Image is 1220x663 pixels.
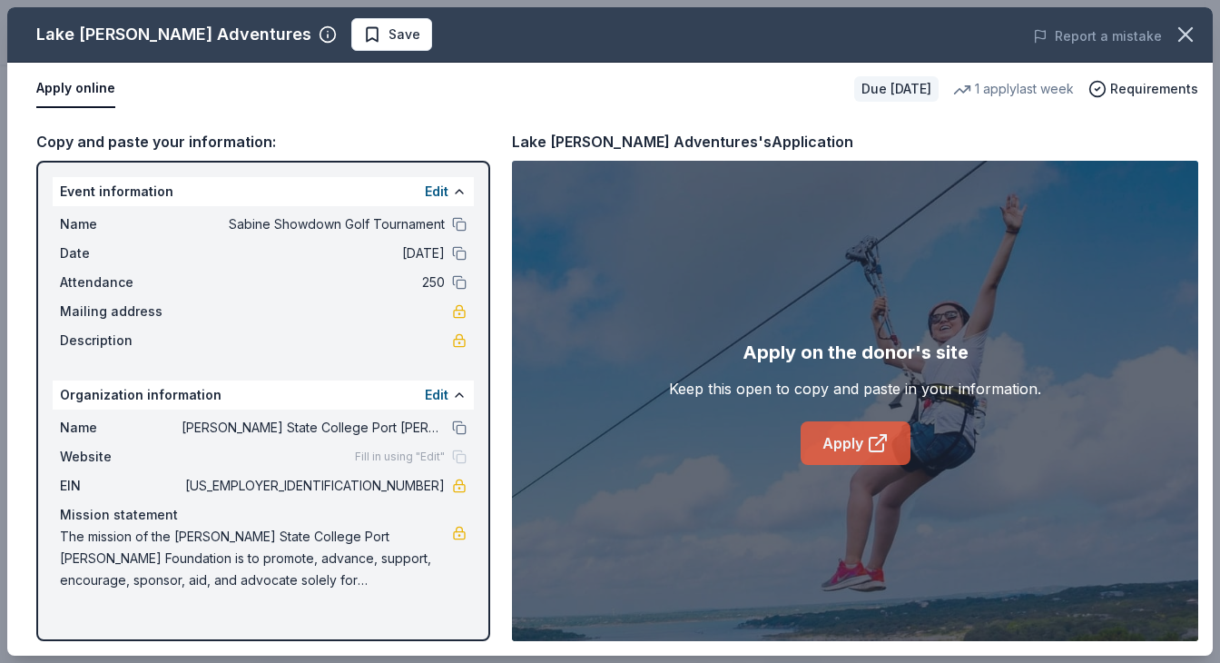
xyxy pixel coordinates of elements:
[389,24,420,45] span: Save
[182,242,445,264] span: [DATE]
[53,177,474,206] div: Event information
[60,526,452,591] span: The mission of the [PERSON_NAME] State College Port [PERSON_NAME] Foundation is to promote, advan...
[60,242,182,264] span: Date
[669,378,1041,400] div: Keep this open to copy and paste in your information.
[60,446,182,468] span: Website
[60,213,182,235] span: Name
[953,78,1074,100] div: 1 apply last week
[743,338,969,367] div: Apply on the donor's site
[854,76,939,102] div: Due [DATE]
[182,213,445,235] span: Sabine Showdown Golf Tournament
[182,272,445,293] span: 250
[36,130,490,153] div: Copy and paste your information:
[53,381,474,410] div: Organization information
[355,450,445,464] span: Fill in using "Edit"
[60,301,182,322] span: Mailing address
[36,20,311,49] div: Lake [PERSON_NAME] Adventures
[60,272,182,293] span: Attendance
[60,475,182,497] span: EIN
[512,130,853,153] div: Lake [PERSON_NAME] Adventures's Application
[1033,25,1162,47] button: Report a mistake
[60,504,467,526] div: Mission statement
[182,475,445,497] span: [US_EMPLOYER_IDENTIFICATION_NUMBER]
[425,384,448,406] button: Edit
[351,18,432,51] button: Save
[1110,78,1198,100] span: Requirements
[36,70,115,108] button: Apply online
[182,417,445,439] span: [PERSON_NAME] State College Port [PERSON_NAME] Foundation
[801,421,910,465] a: Apply
[60,330,182,351] span: Description
[1088,78,1198,100] button: Requirements
[60,417,182,439] span: Name
[425,181,448,203] button: Edit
